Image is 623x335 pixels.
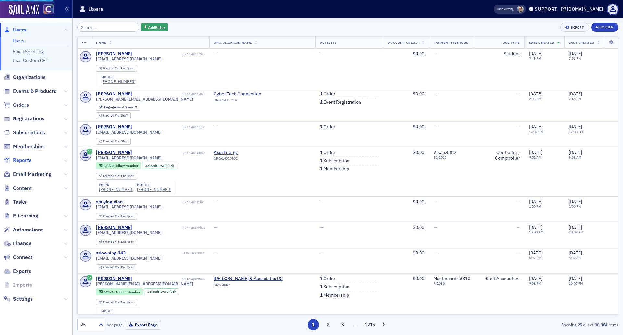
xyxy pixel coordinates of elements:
[320,158,349,164] a: 1 Subscription
[107,322,123,328] label: per page
[96,40,106,45] span: Name
[103,114,128,118] div: Staff
[13,157,31,164] span: Reports
[96,288,143,295] div: Active: Active: Student Member
[413,91,424,97] span: $0.00
[157,163,167,168] span: [DATE]
[503,40,520,45] span: Job Type
[137,187,171,192] div: [PHONE_NUMBER]
[96,199,123,205] a: shuying.xian
[101,75,136,79] div: mobile
[413,224,424,230] span: $0.00
[159,289,169,294] span: [DATE]
[320,91,335,97] a: 1 Order
[4,268,31,275] a: Exports
[77,23,139,32] input: Search…
[96,91,132,97] a: [PERSON_NAME]
[320,51,324,56] span: —
[214,199,217,205] span: —
[13,74,46,81] span: Organizations
[529,149,542,155] span: [DATE]
[576,322,583,328] strong: 25
[569,155,581,160] time: 9:58 AM
[13,226,43,233] span: Automations
[569,51,582,56] span: [DATE]
[434,281,470,286] span: 7 / 2030
[103,174,134,178] div: End User
[529,276,542,281] span: [DATE]
[516,199,520,205] span: —
[4,102,29,109] a: Orders
[529,281,541,286] time: 9:58 PM
[214,124,217,130] span: —
[413,149,424,155] span: $0.00
[352,322,361,328] span: …
[214,276,283,282] a: [PERSON_NAME] & Associates PC
[569,40,594,45] span: Last Updated
[103,301,134,304] div: End User
[101,313,136,318] a: [PHONE_NUMBER]
[567,6,603,12] div: [DOMAIN_NAME]
[99,164,138,168] a: Active Fellow Member
[96,239,137,245] div: Created Via: End User
[569,250,582,256] span: [DATE]
[434,91,437,97] span: —
[413,276,424,281] span: $0.00
[320,276,335,282] a: 1 Order
[137,183,171,187] div: mobile
[13,129,45,136] span: Subscriptions
[569,281,583,286] time: 10:07 PM
[96,150,132,155] a: [PERSON_NAME]
[99,187,133,192] a: [PHONE_NUMBER]
[96,162,141,169] div: Active: Active: Fellow Member
[103,300,121,304] span: Created Via :
[133,92,205,96] div: USR-14011403
[96,124,132,130] div: [PERSON_NAME]
[4,198,27,205] a: Tasks
[96,51,132,57] div: [PERSON_NAME]
[529,40,554,45] span: Date Created
[516,250,520,256] span: —
[569,124,582,130] span: [DATE]
[4,281,32,289] a: Imports
[320,150,335,155] a: 1 Order
[101,79,136,84] div: [PHONE_NUMBER]
[13,240,31,247] span: Finance
[320,40,337,45] span: Activity
[320,292,349,298] a: 1 Membership
[322,319,334,330] button: 2
[320,124,335,130] a: 1 Order
[148,24,165,30] span: Add Filter
[434,199,437,205] span: —
[39,4,54,15] a: View Homepage
[434,250,437,256] span: —
[159,290,176,294] div: (3d)
[516,124,520,130] span: —
[13,88,56,95] span: Events & Products
[571,26,584,29] div: Export
[133,52,205,56] div: USR-14011767
[103,215,134,218] div: End User
[13,57,48,63] a: User Custom CPE
[103,266,134,269] div: End User
[4,157,31,164] a: Reports
[96,264,137,271] div: Created Via: End User
[133,226,205,230] div: USR-14009968
[529,124,542,130] span: [DATE]
[9,5,39,15] a: SailAMX
[13,254,32,261] span: Connect
[591,23,618,32] a: New User
[114,290,140,294] span: Student Member
[497,7,503,11] div: Also
[479,51,520,57] div: Student
[434,124,437,130] span: —
[529,155,542,160] time: 9:51 AM
[96,250,126,256] div: adowning.143
[13,143,45,150] span: Memberships
[124,200,205,204] div: USR-14010303
[517,6,524,13] span: Pamela Galey-Coleman
[103,240,121,244] span: Created Via :
[142,162,177,169] div: Joined: 2025-08-28 00:00:00
[320,250,324,256] span: —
